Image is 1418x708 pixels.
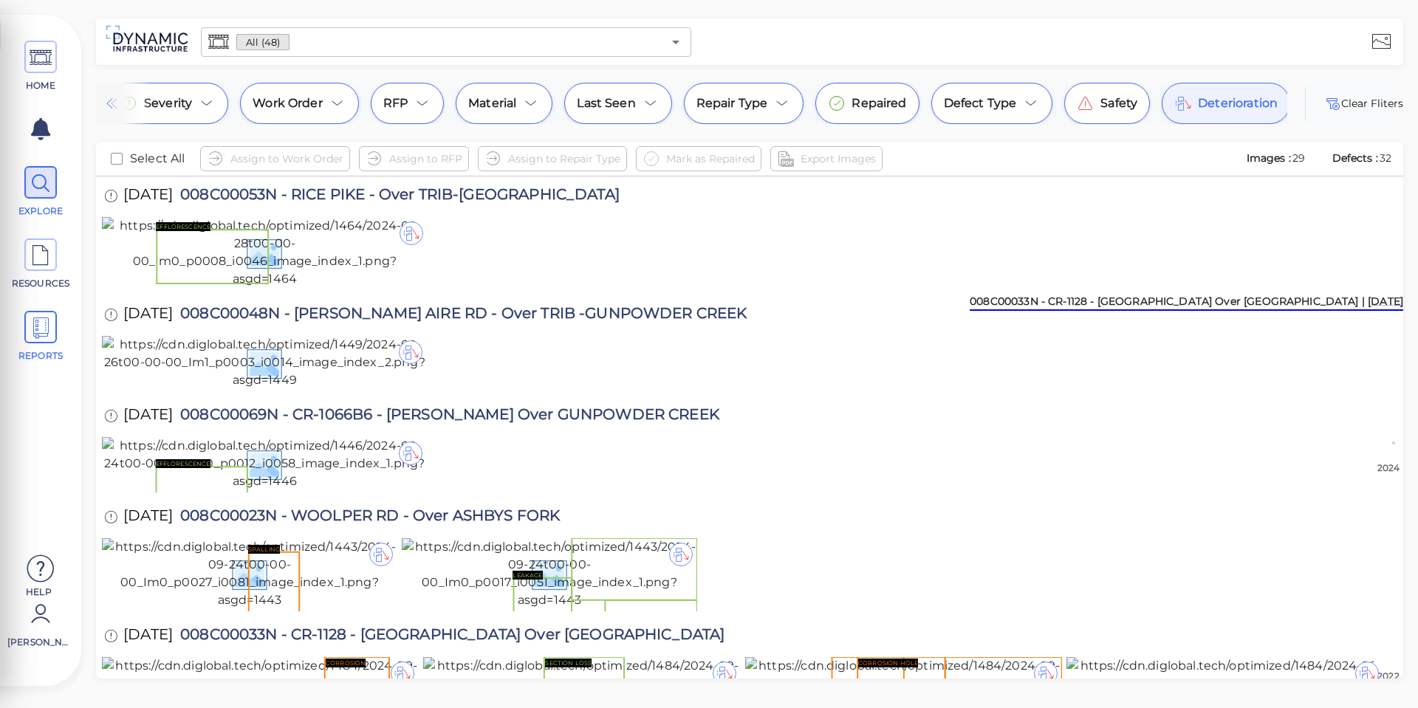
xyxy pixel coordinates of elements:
[7,41,74,92] a: HOME
[696,94,768,112] span: Repair Type
[200,146,350,171] button: Assign to Work Order
[253,94,323,112] span: Work Order
[144,94,192,112] span: Severity
[770,146,883,171] button: Export Images
[7,585,70,597] span: Help
[383,94,408,112] span: RFP
[130,150,185,168] span: Select All
[1380,151,1391,165] span: 32
[1323,94,1403,112] button: Clear Fliters
[389,150,462,168] span: Assign to RFP
[173,306,747,326] span: 008C00048N - [PERSON_NAME] AIRE RD - Over TRIB -GUNPOWDER CREEK
[10,349,72,362] span: REPORTS
[10,205,72,218] span: EXPLORE
[237,35,289,49] span: All (48)
[123,508,173,528] span: [DATE]
[1292,151,1305,165] span: 29
[7,238,74,290] a: RESOURCES
[665,32,686,52] button: Open
[801,150,876,168] span: Export Images
[1355,642,1407,697] iframe: Chat
[636,146,761,171] button: Mark as Repaired
[102,336,427,389] img: https://cdn.diglobal.tech/optimized/1449/2024-09-26t00-00-00_Im1_p0003_i0014_image_index_2.png?as...
[230,150,343,168] span: Assign to Work Order
[173,187,620,207] span: 008C00053N - RICE PIKE - Over TRIB-[GEOGRAPHIC_DATA]
[173,407,719,427] span: 008C00069N - CR-1066B6 - [PERSON_NAME] Over GUNPOWDER CREEK
[173,627,725,647] span: 008C00033N - CR-1128 - [GEOGRAPHIC_DATA] Over [GEOGRAPHIC_DATA]
[7,166,74,218] a: EXPLORE
[173,508,560,528] span: 008C00023N - WOOLPER RD - Over ASHBYS FORK
[123,407,173,427] span: [DATE]
[970,294,1403,311] div: 008C00033N - CR-1128 - [GEOGRAPHIC_DATA] Over [GEOGRAPHIC_DATA] | [DATE]
[102,217,428,288] img: https://cdn.diglobal.tech/optimized/1464/2024-09-28t00-00-00_Im0_p0008_i0046_image_index_1.png?as...
[123,627,173,647] span: [DATE]
[359,146,469,171] button: Assign to RFP
[1245,151,1292,165] span: Images :
[103,94,120,112] img: container_overflow_arrow_start
[666,150,755,168] span: Mark as Repaired
[7,311,74,362] a: REPORTS
[95,83,151,124] img: small_overflow_gradient_start
[1374,461,1403,475] div: 2024
[102,538,397,609] img: https://cdn.diglobal.tech/optimized/1443/2024-09-24t00-00-00_Im0_p0027_i0081_image_index_1.png?as...
[10,277,72,290] span: RESOURCES
[478,146,627,171] button: Assign to Repair Type
[1331,151,1380,165] span: Defects :
[7,636,70,649] span: [PERSON_NAME]
[123,306,173,326] span: [DATE]
[123,187,173,207] span: [DATE]
[102,437,427,490] img: https://cdn.diglobal.tech/optimized/1446/2024-09-24t00-00-00_Im0_p0012_i0058_image_index_1.png?as...
[508,150,620,168] span: Assign to Repair Type
[1100,94,1137,112] span: Safety
[852,94,906,112] span: Repaired
[402,538,697,609] img: https://cdn.diglobal.tech/optimized/1443/2024-09-24t00-00-00_Im0_p0017_i0051_image_index_1.png?as...
[468,94,516,112] span: Material
[10,79,72,92] span: HOME
[1198,94,1278,112] span: Deterioration
[577,94,635,112] span: Last Seen
[944,94,1017,112] span: Defect Type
